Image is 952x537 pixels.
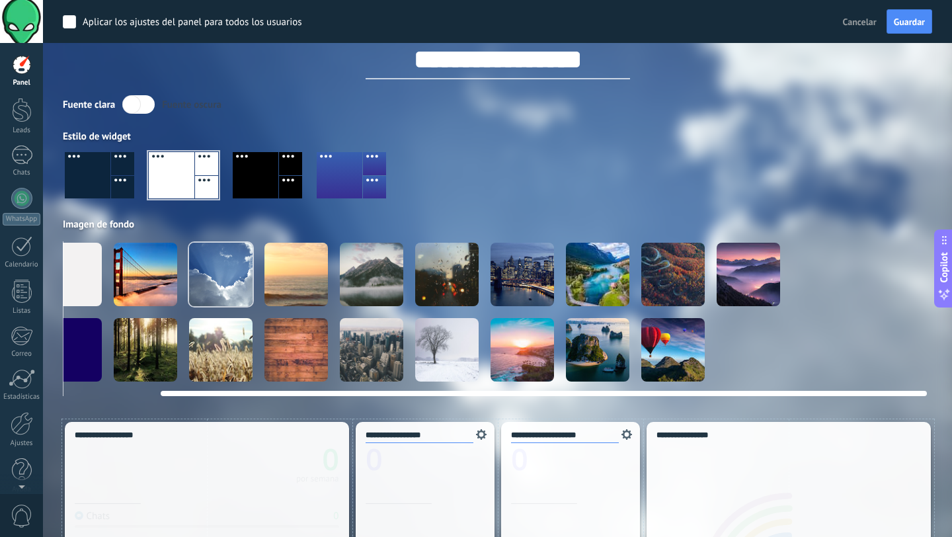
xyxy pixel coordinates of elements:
[843,16,877,28] span: Cancelar
[162,99,221,111] div: Fuente oscura
[3,307,41,315] div: Listas
[3,439,41,448] div: Ajustes
[63,99,115,111] div: Fuente clara
[3,350,41,358] div: Correo
[838,12,882,32] button: Cancelar
[3,169,41,177] div: Chats
[83,16,302,29] div: Aplicar los ajustes del panel para todos los usuarios
[3,261,41,269] div: Calendario
[887,9,932,34] button: Guardar
[63,218,932,231] div: Imagen de fondo
[63,130,932,143] div: Estilo de widget
[3,79,41,87] div: Panel
[3,393,41,401] div: Estadísticas
[894,17,925,26] span: Guardar
[3,213,40,226] div: WhatsApp
[3,126,41,135] div: Leads
[937,253,951,283] span: Copilot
